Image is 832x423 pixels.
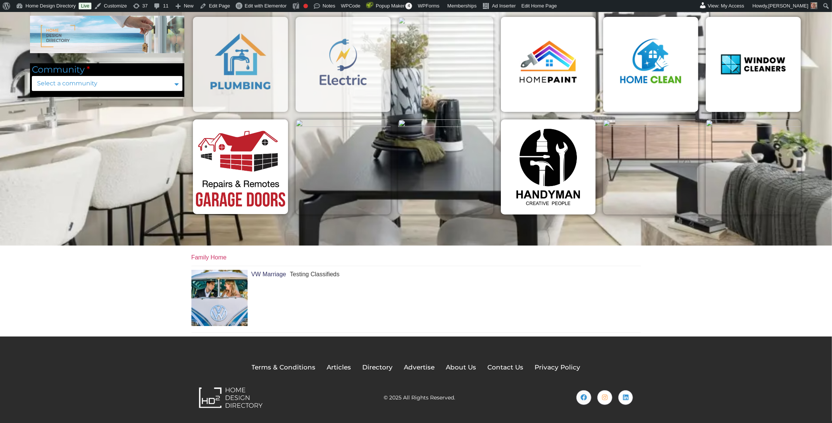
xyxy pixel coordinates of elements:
[405,3,412,9] span: 4
[384,395,455,400] h2: © 2025 All Rights Reserved.
[768,3,808,9] span: [PERSON_NAME]
[245,3,287,9] span: Edit with Elementor
[32,65,182,99] form: Community
[303,4,308,8] div: Focus keyphrase not set
[32,65,90,76] label: Community
[193,119,288,214] img: Screenshot 2025-05-05 at 4.42.04 pm
[191,254,227,261] a: Family Home
[404,363,435,372] a: Advertise
[488,363,524,372] a: Contact Us
[363,363,393,372] a: Directory
[327,363,351,372] a: Articles
[79,3,91,9] a: Live
[251,271,286,277] a: VW Marriage
[535,363,581,372] a: Privacy Policy
[252,363,316,372] a: Terms & Conditions
[290,270,340,279] div: Testing Classifieds
[30,16,184,53] img: HD2-Ocean-Key-Ring-orange-Home99.jpg
[446,363,476,372] a: About Us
